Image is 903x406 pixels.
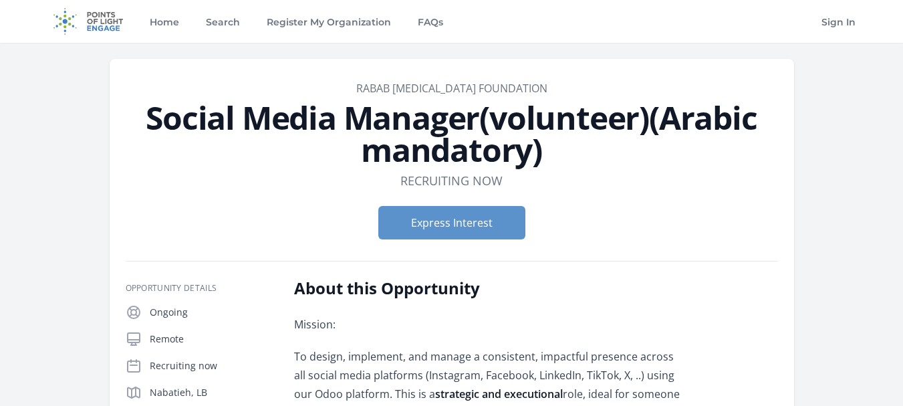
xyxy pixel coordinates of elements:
[150,306,273,319] p: Ongoing
[356,81,547,96] a: Rabab [MEDICAL_DATA] foundation
[378,206,525,239] button: Express Interest
[126,283,273,294] h3: Opportunity Details
[294,315,685,334] p: Mission:
[435,387,563,401] strong: strategic and executional
[150,359,273,373] p: Recruiting now
[126,102,778,166] h1: Social Media Manager(volunteer)(Arabic mandatory)
[150,386,273,399] p: Nabatieh, LB
[150,332,273,346] p: Remote
[294,278,685,299] h2: About this Opportunity
[400,171,503,190] dd: Recruiting now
